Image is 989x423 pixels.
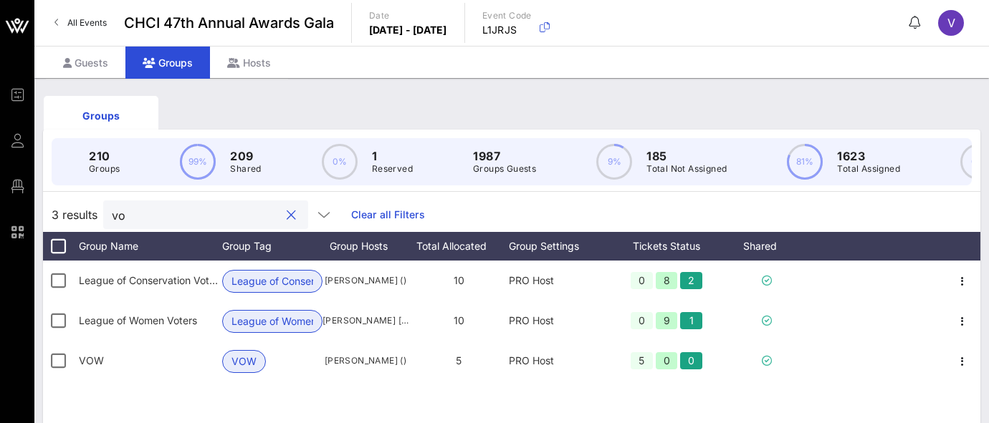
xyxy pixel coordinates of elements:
[351,207,425,223] a: Clear all Filters
[369,23,447,37] p: [DATE] - [DATE]
[231,351,257,372] span: VOW
[473,162,536,176] p: Groups Guests
[631,272,653,289] div: 0
[509,232,609,261] div: Group Settings
[947,16,955,30] span: V
[656,352,678,369] div: 0
[680,272,702,289] div: 2
[456,354,462,366] span: 5
[89,147,120,165] p: 210
[67,17,107,28] span: All Events
[79,314,197,326] span: League of Women Voters
[609,232,724,261] div: Tickets Status
[79,354,104,366] span: VOW
[408,232,509,261] div: Total Allocated
[631,312,653,329] div: 0
[509,301,609,341] div: PRO Host
[509,341,609,381] div: PRO Host
[322,232,408,261] div: Group Hosts
[230,162,261,176] p: Shared
[231,311,313,332] span: League of Women V…
[482,9,532,23] p: Event Code
[938,10,964,36] div: V
[372,162,413,176] p: Reserved
[322,313,408,328] span: [PERSON_NAME] [PERSON_NAME] ()
[454,314,464,326] span: 10
[231,271,313,292] span: League of Conserv…
[79,232,222,261] div: Group Name
[52,206,97,223] span: 3 results
[646,162,727,176] p: Total Not Assigned
[837,147,900,165] p: 1623
[837,162,900,176] p: Total Assigned
[46,47,125,79] div: Guests
[46,11,115,34] a: All Events
[482,23,532,37] p: L1JRJS
[210,47,288,79] div: Hosts
[656,312,678,329] div: 9
[646,147,727,165] p: 185
[287,208,296,223] button: clear icon
[680,352,702,369] div: 0
[125,47,210,79] div: Groups
[509,261,609,301] div: PRO Host
[724,232,810,261] div: Shared
[79,274,224,286] span: League of Conservation Voters
[473,147,536,165] p: 1987
[89,162,120,176] p: Groups
[631,352,653,369] div: 5
[222,232,322,261] div: Group Tag
[54,108,148,123] div: Groups
[372,147,413,165] p: 1
[124,12,334,34] span: CHCI 47th Annual Awards Gala
[322,354,408,368] span: [PERSON_NAME] ()
[454,274,464,286] span: 10
[369,9,447,23] p: Date
[680,312,702,329] div: 1
[656,272,678,289] div: 8
[230,147,261,165] p: 209
[322,273,408,288] span: [PERSON_NAME] ()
